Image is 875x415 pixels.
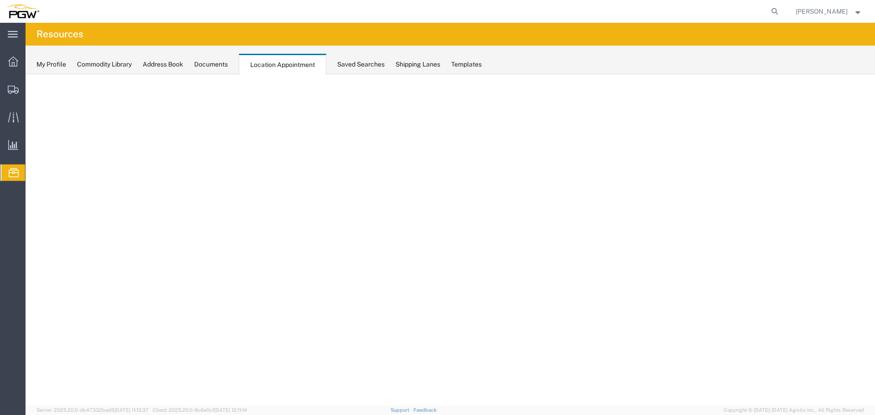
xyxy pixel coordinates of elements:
[194,60,228,69] div: Documents
[724,406,864,414] span: Copyright © [DATE]-[DATE] Agistix Inc., All Rights Reserved
[36,407,149,413] span: Server: 2025.20.0-db47332bad5
[6,5,39,18] img: logo
[143,60,183,69] div: Address Book
[36,23,83,46] h4: Resources
[413,407,437,413] a: Feedback
[796,6,848,16] span: Phillip Thornton
[337,60,385,69] div: Saved Searches
[36,60,66,69] div: My Profile
[239,54,326,75] div: Location Appointment
[26,74,875,405] iframe: FS Legacy Container
[153,407,247,413] span: Client: 2025.20.0-8c6e0cf
[391,407,413,413] a: Support
[114,407,149,413] span: [DATE] 11:13:37
[396,60,440,69] div: Shipping Lanes
[451,60,482,69] div: Templates
[77,60,132,69] div: Commodity Library
[214,407,247,413] span: [DATE] 12:11:14
[795,6,863,17] button: [PERSON_NAME]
